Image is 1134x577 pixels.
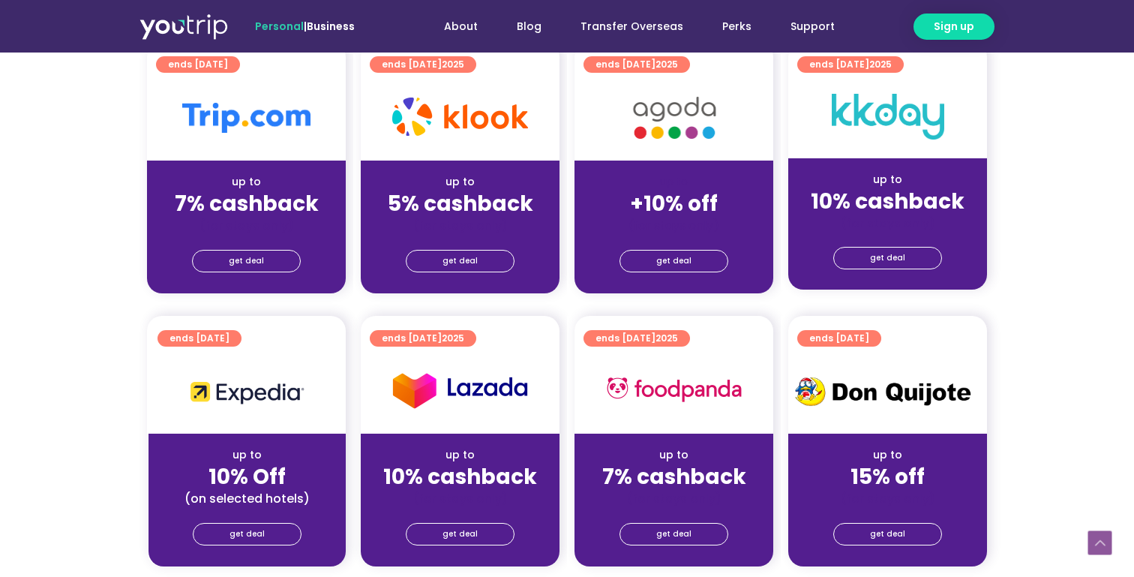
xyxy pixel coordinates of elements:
a: Perks [703,13,771,41]
a: Sign up [913,14,994,40]
a: get deal [833,523,942,545]
span: ends [DATE] [595,56,678,73]
span: ends [DATE] [382,330,464,347]
div: up to [586,447,761,463]
div: up to [373,174,547,190]
a: ends [DATE]2025 [370,330,476,347]
div: (on selected hotels) [160,491,334,506]
span: 2025 [442,332,464,344]
a: Support [771,13,854,41]
a: ends [DATE] [157,330,241,347]
a: Blog [497,13,561,41]
a: Transfer Overseas [561,13,703,41]
a: ends [DATE]2025 [583,330,690,347]
span: | [255,19,355,34]
strong: 7% cashback [602,462,746,491]
div: up to [159,174,334,190]
span: get deal [656,524,691,545]
span: 2025 [442,58,464,71]
strong: 5% cashback [388,189,533,218]
span: ends [DATE] [382,56,464,73]
a: get deal [619,250,728,272]
a: ends [DATE] [156,56,240,73]
span: up to [660,174,688,189]
a: ends [DATE]2025 [583,56,690,73]
div: (for stays only) [159,218,334,233]
a: get deal [193,523,301,545]
span: 2025 [655,58,678,71]
span: ends [DATE] [809,330,869,347]
div: up to [160,447,334,463]
span: get deal [229,524,265,545]
span: get deal [656,251,691,272]
span: Personal [255,19,304,34]
span: get deal [870,248,905,269]
a: get deal [406,250,514,272]
div: (for stays only) [373,218,547,233]
div: (for stays only) [373,491,547,506]
span: get deal [442,251,478,272]
a: get deal [192,250,301,272]
a: ends [DATE] [797,330,881,347]
span: 2025 [869,58,892,71]
div: up to [800,447,975,463]
a: Business [307,19,355,34]
div: (for stays only) [800,491,975,506]
span: Sign up [934,19,974,35]
span: get deal [442,524,478,545]
div: up to [800,172,975,188]
a: get deal [619,523,728,545]
div: (for stays only) [586,491,761,506]
strong: 10% cashback [383,462,537,491]
strong: +10% off [630,189,718,218]
span: ends [DATE] [168,56,228,73]
a: get deal [406,523,514,545]
nav: Menu [395,13,854,41]
strong: 7% cashback [175,189,319,218]
span: ends [DATE] [595,330,678,347]
span: ends [DATE] [169,330,229,347]
span: ends [DATE] [809,56,892,73]
div: up to [373,447,547,463]
strong: 10% cashback [811,187,964,216]
a: get deal [833,247,942,269]
span: 2025 [655,332,678,344]
div: (for stays only) [800,215,975,231]
a: About [424,13,497,41]
a: ends [DATE]2025 [370,56,476,73]
div: (for stays only) [586,218,761,233]
strong: 15% off [850,462,925,491]
span: get deal [229,251,264,272]
span: get deal [870,524,905,545]
a: ends [DATE]2025 [797,56,904,73]
strong: 10% Off [208,462,286,491]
